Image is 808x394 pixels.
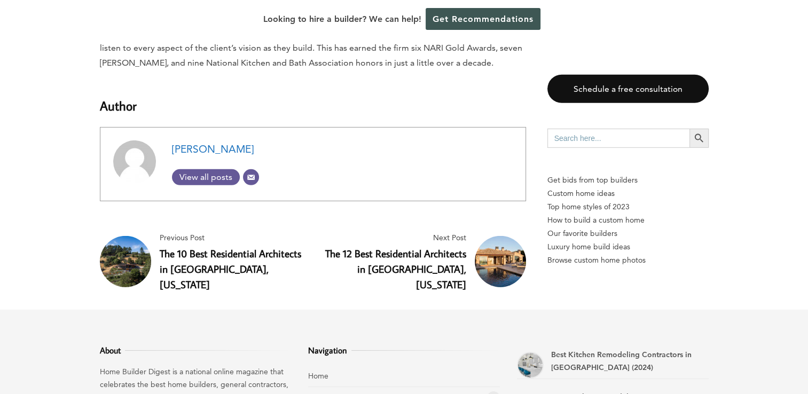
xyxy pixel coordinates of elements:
a: Custom home ideas [547,187,709,200]
a: Get Recommendations [426,8,540,30]
a: [PERSON_NAME] [172,143,254,155]
img: Adam Scharf [113,140,156,183]
input: Search here... [547,129,689,148]
a: The 12 Best Residential Architects in [GEOGRAPHIC_DATA], [US_STATE] [325,247,466,291]
h3: Author [100,83,526,115]
h3: Navigation [308,344,500,357]
span: View all posts [172,172,240,182]
a: Our favorite builders [547,227,709,240]
a: Best Kitchen Remodeling Contractors in Coral Gables (2024) [517,352,544,379]
p: Get bids from top builders [547,174,709,187]
a: Top home styles of 2023 [547,200,709,214]
a: Email [243,169,259,185]
span: Previous Post [160,231,309,245]
a: Luxury home build ideas [547,240,709,254]
a: Home [308,371,328,381]
span: Next Post [317,231,466,245]
a: Best Kitchen Remodeling Contractors in [GEOGRAPHIC_DATA] (2024) [551,350,692,373]
svg: Search [693,132,705,144]
iframe: Drift Widget Chat Controller [603,318,795,381]
a: Browse custom home photos [547,254,709,267]
a: The 10 Best Residential Architects in [GEOGRAPHIC_DATA], [US_STATE] [160,247,301,291]
h3: About [100,344,292,357]
a: Schedule a free consultation [547,75,709,103]
a: View all posts [172,169,240,185]
a: How to build a custom home [547,214,709,227]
